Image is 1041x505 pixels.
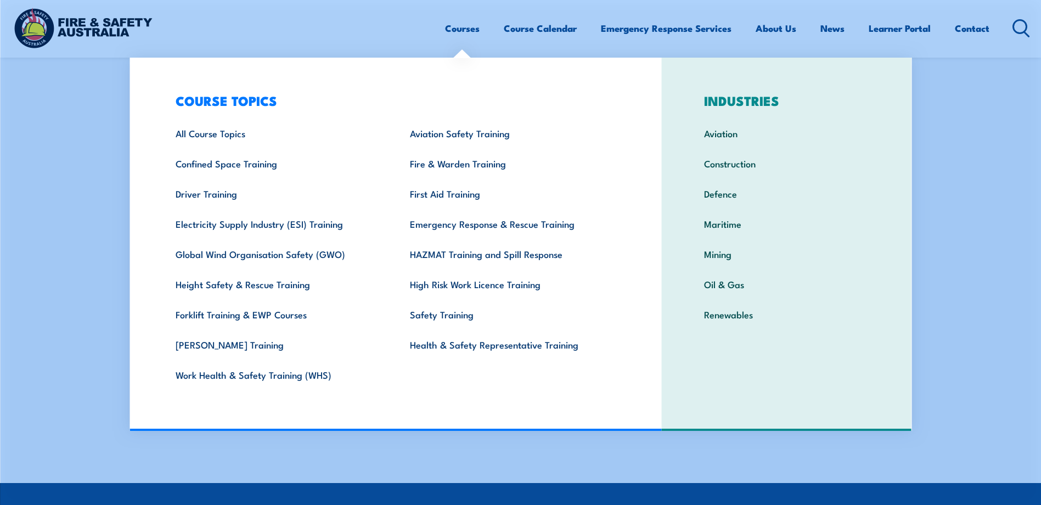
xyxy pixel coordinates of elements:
[687,148,886,178] a: Construction
[393,178,627,209] a: First Aid Training
[687,178,886,209] a: Defence
[159,209,393,239] a: Electricity Supply Industry (ESI) Training
[687,118,886,148] a: Aviation
[159,148,393,178] a: Confined Space Training
[445,14,480,43] a: Courses
[687,269,886,299] a: Oil & Gas
[159,269,393,299] a: Height Safety & Rescue Training
[820,14,845,43] a: News
[159,93,627,108] h3: COURSE TOPICS
[159,329,393,360] a: [PERSON_NAME] Training
[393,269,627,299] a: High Risk Work Licence Training
[601,14,731,43] a: Emergency Response Services
[159,239,393,269] a: Global Wind Organisation Safety (GWO)
[687,299,886,329] a: Renewables
[393,299,627,329] a: Safety Training
[756,14,796,43] a: About Us
[504,14,577,43] a: Course Calendar
[393,148,627,178] a: Fire & Warden Training
[159,360,393,390] a: Work Health & Safety Training (WHS)
[955,14,989,43] a: Contact
[393,118,627,148] a: Aviation Safety Training
[393,209,627,239] a: Emergency Response & Rescue Training
[687,239,886,269] a: Mining
[687,209,886,239] a: Maritime
[159,178,393,209] a: Driver Training
[393,239,627,269] a: HAZMAT Training and Spill Response
[159,118,393,148] a: All Course Topics
[393,329,627,360] a: Health & Safety Representative Training
[159,299,393,329] a: Forklift Training & EWP Courses
[869,14,931,43] a: Learner Portal
[687,93,886,108] h3: INDUSTRIES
